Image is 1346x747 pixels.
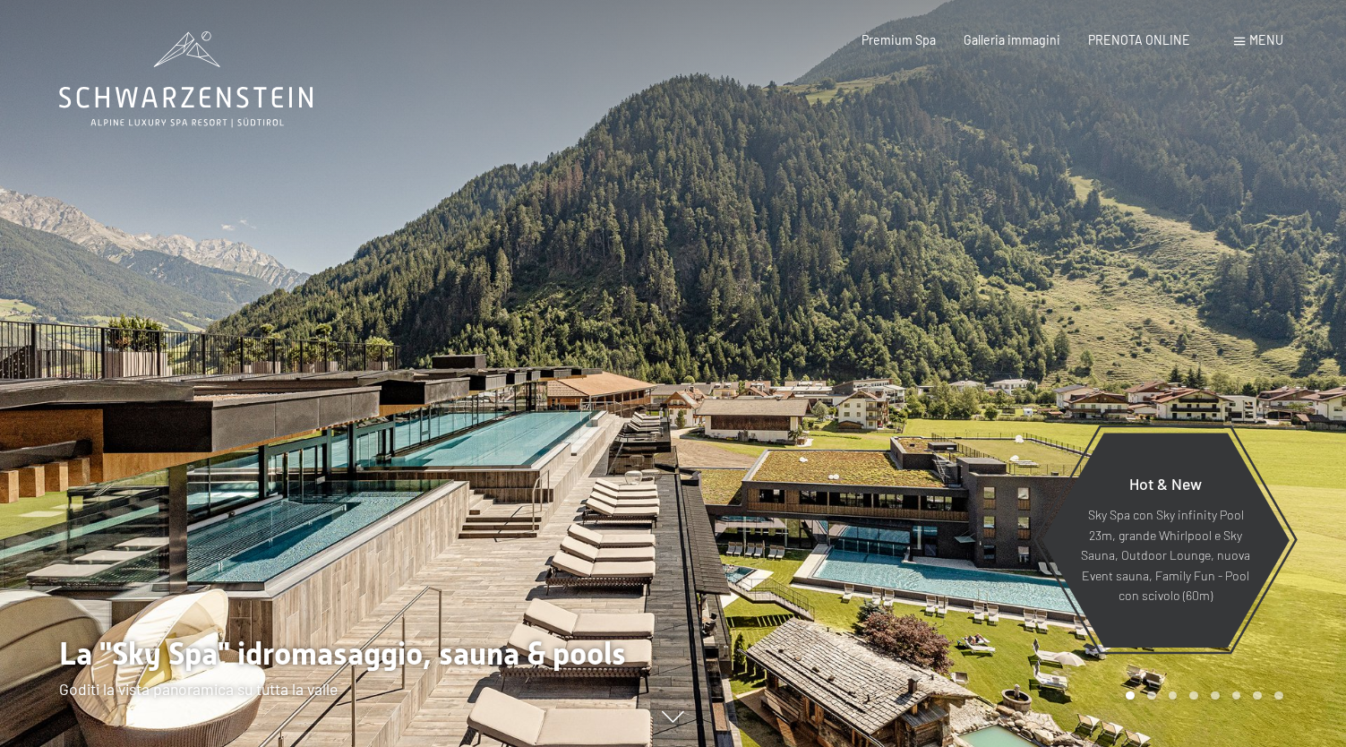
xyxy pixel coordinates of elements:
[964,32,1060,47] a: Galleria immagini
[1249,32,1283,47] span: Menu
[1169,691,1178,700] div: Carousel Page 3
[1211,691,1220,700] div: Carousel Page 5
[1274,691,1283,700] div: Carousel Page 8
[1129,474,1202,494] span: Hot & New
[1253,691,1262,700] div: Carousel Page 7
[1119,691,1282,700] div: Carousel Pagination
[1232,691,1241,700] div: Carousel Page 6
[1080,505,1251,606] p: Sky Spa con Sky infinity Pool 23m, grande Whirlpool e Sky Sauna, Outdoor Lounge, nuova Event saun...
[1126,691,1135,700] div: Carousel Page 1 (Current Slide)
[1088,32,1190,47] a: PRENOTA ONLINE
[1189,691,1198,700] div: Carousel Page 4
[1041,432,1290,648] a: Hot & New Sky Spa con Sky infinity Pool 23m, grande Whirlpool e Sky Sauna, Outdoor Lounge, nuova ...
[862,32,936,47] a: Premium Spa
[1147,691,1156,700] div: Carousel Page 2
